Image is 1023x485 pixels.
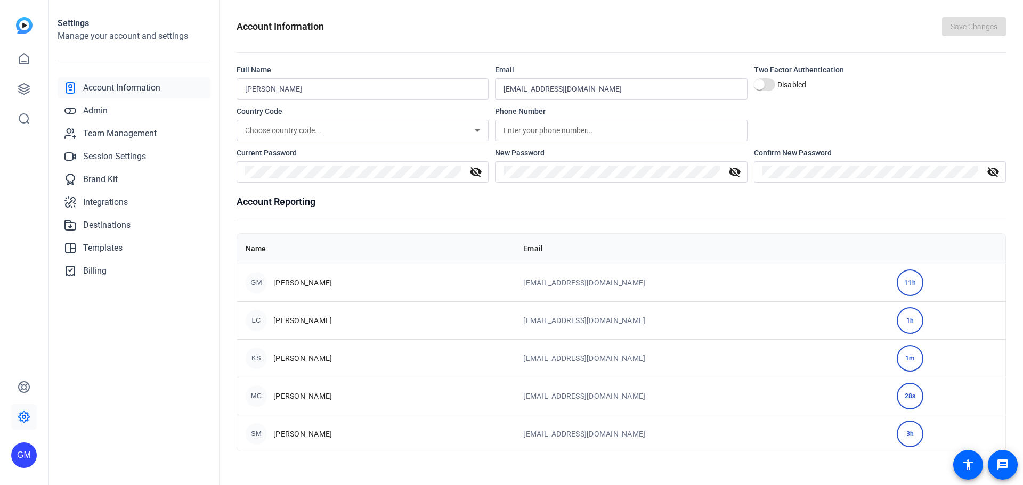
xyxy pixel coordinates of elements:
mat-icon: message [996,458,1009,471]
div: KS [246,348,267,369]
mat-icon: visibility_off [980,166,1006,178]
div: 28s [897,383,923,409]
th: Email [515,234,888,264]
div: LC [246,310,267,331]
div: Current Password [237,147,489,158]
td: [EMAIL_ADDRESS][DOMAIN_NAME] [515,301,888,339]
input: Enter your phone number... [504,124,738,137]
a: Admin [58,100,210,121]
input: Enter your name... [245,83,480,95]
span: [PERSON_NAME] [273,315,332,326]
td: [EMAIL_ADDRESS][DOMAIN_NAME] [515,415,888,453]
h1: Settings [58,17,210,30]
td: [EMAIL_ADDRESS][DOMAIN_NAME] [515,377,888,415]
span: Admin [83,104,108,117]
span: [PERSON_NAME] [273,391,332,401]
div: Phone Number [495,106,747,117]
div: MC [246,385,267,407]
div: 11h [897,269,923,296]
span: Account Information [83,81,160,94]
img: blue-gradient.svg [16,17,33,34]
a: Destinations [58,215,210,236]
span: Billing [83,265,107,277]
div: GM [11,442,37,468]
h2: Manage your account and settings [58,30,210,43]
mat-icon: accessibility [962,458,975,471]
span: Templates [83,242,123,254]
span: Choose country code... [245,126,321,135]
h1: Account Information [237,19,324,34]
mat-icon: visibility_off [463,166,489,178]
a: Billing [58,260,210,282]
label: Disabled [775,79,807,90]
span: Integrations [83,196,128,209]
span: [PERSON_NAME] [273,277,332,288]
a: Account Information [58,77,210,98]
td: [EMAIL_ADDRESS][DOMAIN_NAME] [515,264,888,301]
h1: Account Reporting [237,194,1006,209]
div: 3h [897,421,923,447]
div: Full Name [237,64,489,75]
a: Templates [58,237,210,259]
div: 1m [897,345,923,372]
div: Country Code [237,106,489,117]
a: Session Settings [58,146,210,167]
span: [PERSON_NAME] [273,353,332,364]
input: Enter your email... [504,83,738,95]
div: GM [246,272,267,293]
div: Confirm New Password [754,147,1006,158]
div: Two Factor Authentication [754,64,1006,75]
span: Team Management [83,127,157,140]
a: Integrations [58,192,210,213]
th: Name [237,234,515,264]
div: 1h [897,307,923,334]
span: [PERSON_NAME] [273,429,332,439]
span: Brand Kit [83,173,118,186]
a: Team Management [58,123,210,144]
span: Session Settings [83,150,146,163]
div: SM [246,423,267,445]
mat-icon: visibility_off [722,166,748,178]
td: [EMAIL_ADDRESS][DOMAIN_NAME] [515,339,888,377]
a: Brand Kit [58,169,210,190]
div: New Password [495,147,747,158]
div: Email [495,64,747,75]
span: Destinations [83,219,131,232]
